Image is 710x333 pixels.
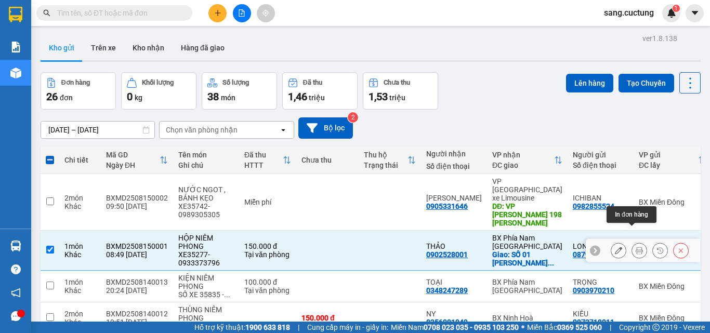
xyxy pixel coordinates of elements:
span: search [43,9,50,17]
div: Số điện thoại [573,161,628,169]
div: BXMD2508150002 [106,194,168,202]
span: aim [262,9,269,17]
div: KIỆN NIÊM PHONG [178,274,234,290]
div: Khác [64,286,96,295]
div: 0356001049 [426,318,468,326]
span: environment [5,58,12,65]
div: THẢO HUY [426,194,482,202]
div: ĐC giao [492,161,554,169]
div: VP [GEOGRAPHIC_DATA] xe Limousine [492,177,562,202]
span: kg [135,94,142,102]
span: đơn [60,94,73,102]
div: 09:50 [DATE] [106,202,168,210]
button: Chưa thu1,53 triệu [363,72,438,110]
button: caret-down [686,4,704,22]
div: 0348247289 [426,286,468,295]
span: Hỗ trợ kỹ thuật: [194,322,290,333]
span: 0 [127,90,133,103]
span: Miền Bắc [527,322,602,333]
div: XE35742-0989305305 [178,202,234,219]
img: warehouse-icon [10,241,21,251]
button: Kho gửi [41,35,83,60]
div: 0902528001 [426,250,468,259]
span: món [221,94,235,102]
span: sang.cuctung [596,6,662,19]
div: VP gửi [639,151,698,159]
th: Toggle SortBy [359,146,421,174]
div: NƯỚC NGOT , BÁNH KẸO [178,185,234,202]
div: Khác [64,202,96,210]
strong: 1900 633 818 [245,323,290,331]
div: BXMD2508140013 [106,278,168,286]
div: 20:24 [DATE] [106,286,168,295]
th: Toggle SortBy [487,146,568,174]
li: VP BX Miền Đông [5,44,72,56]
div: TOẠI [426,278,482,286]
div: Tên món [178,151,234,159]
div: Chi tiết [64,156,96,164]
span: ⚪️ [521,325,524,329]
div: Trạng thái [364,161,407,169]
div: 2 món [64,310,96,318]
div: 0972718011 [573,318,614,326]
div: In đơn hàng [607,206,656,223]
div: Tại văn phòng [244,250,291,259]
button: Số lượng38món [202,72,277,110]
div: 1 món [64,242,96,250]
div: Ngày ĐH [106,161,160,169]
li: Cúc Tùng [5,5,151,25]
div: Ghi chú [178,161,234,169]
button: Khối lượng0kg [121,72,196,110]
div: BXMD2508150001 [106,242,168,250]
span: caret-down [690,8,700,18]
img: warehouse-icon [10,68,21,78]
div: BX Phía Nam [GEOGRAPHIC_DATA] [492,278,562,295]
div: 150.000 đ [244,242,291,250]
div: ĐC lấy [639,161,698,169]
span: file-add [238,9,245,17]
div: 2 món [64,194,96,202]
button: Đã thu1,46 triệu [282,72,358,110]
span: notification [11,288,21,298]
div: Sửa đơn hàng [611,243,626,258]
div: 0903970210 [573,286,614,295]
div: Số điện thoại [426,162,482,170]
span: | [610,322,611,333]
input: Tìm tên, số ĐT hoặc mã đơn [57,7,180,19]
button: Bộ lọc [298,117,353,139]
span: | [298,322,299,333]
th: Toggle SortBy [239,146,296,174]
div: Thu hộ [364,151,407,159]
div: THẢO [426,242,482,250]
button: Đơn hàng26đơn [41,72,116,110]
div: Chọn văn phòng nhận [166,125,238,135]
div: ver 1.8.138 [642,33,677,44]
span: plus [214,9,221,17]
img: solution-icon [10,42,21,52]
div: Khác [64,318,96,326]
span: message [11,311,21,321]
div: Người gửi [573,151,628,159]
div: BX Miền Đông [639,314,706,322]
span: ... [548,259,554,267]
div: Số lượng [222,79,249,86]
div: DĐ: VP CÚC TÙNG 198 NGÔ GIA TỰ [492,202,562,227]
div: ICHIBAN [573,194,628,202]
div: HỘP NIÊM PHONG [178,234,234,250]
span: ... [224,290,230,299]
div: NY [426,310,482,318]
button: Kho nhận [124,35,173,60]
div: 0982855524 [573,202,614,210]
button: Lên hàng [566,74,613,92]
span: 26 [46,90,58,103]
div: 08:49 [DATE] [106,250,168,259]
button: Trên xe [83,35,124,60]
div: Giao: SỐ 01 TRẦN HƯNG ĐẠO LỘC THỌ NHA TRANG [492,250,562,267]
div: 0879686363 [573,250,614,259]
span: 1,46 [288,90,307,103]
div: KIỀU [573,310,628,318]
div: Đã thu [303,79,322,86]
span: 38 [207,90,219,103]
sup: 2 [348,112,358,123]
div: LONG [573,242,628,250]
